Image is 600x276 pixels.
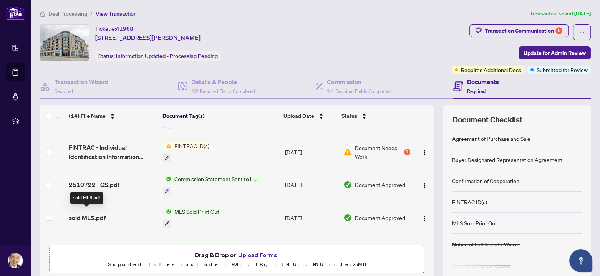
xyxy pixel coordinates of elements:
[452,240,520,248] div: Notice of Fulfillment / Waiver
[452,219,497,227] div: MLS Sold Print Out
[421,150,428,156] img: Logo
[579,30,585,35] span: ellipsis
[171,175,262,183] span: Commission Statement Sent to Listing Brokerage
[48,10,87,17] span: Deal Processing
[519,46,591,59] button: Update for Admin Review
[163,175,262,195] button: Status IconCommission Statement Sent to Listing Brokerage
[467,88,486,94] span: Required
[343,180,352,189] img: Document Status
[418,178,431,191] button: Logo
[404,149,410,155] div: 1
[355,213,405,222] span: Document Approved
[327,88,391,94] span: 1/1 Required Fields Completed
[537,66,588,74] span: Submitted for Review
[236,250,279,260] button: Upload Forms
[280,105,338,127] th: Upload Date
[338,105,411,127] th: Status
[171,207,222,216] span: MLS Sold Print Out
[163,207,222,228] button: Status IconMLS Sold Print Out
[569,249,592,272] button: Open asap
[40,11,45,17] span: home
[6,6,25,20] img: logo
[54,260,419,269] p: Supported files include .PDF, .JPG, .JPEG, .PNG under 25 MB
[282,169,340,202] td: [DATE]
[95,24,133,33] div: Ticket #:
[163,142,171,150] img: Status Icon
[163,240,171,249] img: Status Icon
[163,175,171,183] img: Status Icon
[163,207,171,216] img: Status Icon
[96,10,137,17] span: View Transaction
[159,105,280,127] th: Document Tag(s)
[282,234,340,267] td: [DATE]
[69,112,106,120] span: (14) File Name
[195,250,279,260] span: Drag & Drop or
[66,105,159,127] th: (14) File Name
[55,77,109,86] h4: Transaction Wizard
[191,77,255,86] h4: Details & People
[327,77,391,86] h4: Commission
[282,136,340,169] td: [DATE]
[163,240,245,261] button: Status IconNotice of Fulfillment / Waiver
[8,253,23,268] img: Profile Icon
[452,198,487,206] div: FINTRAC ID(s)
[343,148,352,156] img: Document Status
[421,215,428,221] img: Logo
[485,25,562,37] div: Transaction Communication
[355,144,403,160] span: Document Needs Work
[95,51,221,61] div: Status:
[163,142,212,162] button: Status IconFINTRAC ID(s)
[530,9,591,18] article: Transaction saved [DATE]
[469,24,569,37] button: Transaction Communication5
[467,77,499,86] h4: Documents
[555,27,562,34] div: 5
[116,53,218,59] span: Information Updated - Processing Pending
[282,201,340,234] td: [DATE]
[191,88,255,94] span: 2/2 Required Fields Completed
[69,180,119,189] span: 2510722 - CS.pdf
[69,213,106,222] span: sold MLS.pdf
[452,114,522,125] span: Document Checklist
[283,112,314,120] span: Upload Date
[355,180,405,189] span: Document Approved
[343,213,352,222] img: Document Status
[50,245,424,274] span: Drag & Drop orUpload FormsSupported files include .PDF, .JPG, .JPEG, .PNG under25MB
[40,25,89,61] img: IMG-X12213762_1.jpg
[116,25,133,32] span: 41968
[461,66,521,74] span: Requires Additional Docs
[341,112,357,120] span: Status
[418,212,431,224] button: Logo
[90,9,93,18] li: /
[418,146,431,158] button: Logo
[55,88,73,94] span: Required
[171,142,212,150] span: FINTRAC ID(s)
[70,192,103,204] div: sold MLS.pdf
[452,155,562,164] div: Buyer Designated Representation Agreement
[421,183,428,189] img: Logo
[524,47,586,59] span: Update for Admin Review
[452,177,519,185] div: Confirmation of Cooperation
[452,134,530,143] div: Agreement of Purchase and Sale
[69,143,157,161] span: FINTRAC - Individual Identification Information Record 14 1.pdf
[171,240,245,249] span: Notice of Fulfillment / Waiver
[95,33,201,42] span: [STREET_ADDRESS][PERSON_NAME]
